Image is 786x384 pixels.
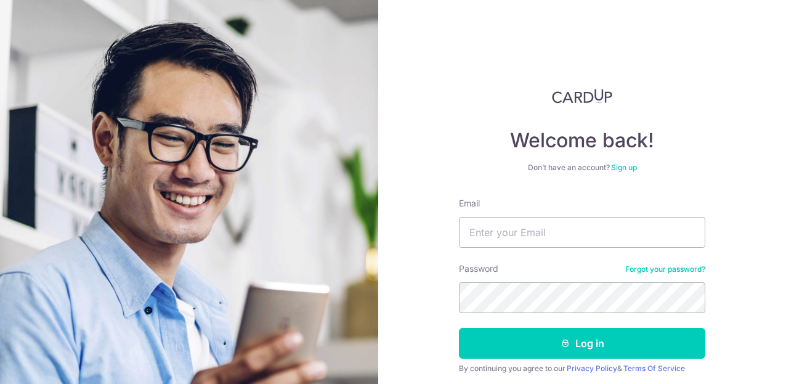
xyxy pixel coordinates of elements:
[625,264,705,274] a: Forgot your password?
[459,163,705,173] div: Don’t have an account?
[552,89,612,104] img: CardUp Logo
[567,364,617,373] a: Privacy Policy
[459,217,705,248] input: Enter your Email
[459,128,705,153] h4: Welcome back!
[623,364,685,373] a: Terms Of Service
[459,364,705,374] div: By continuing you agree to our &
[459,197,480,210] label: Email
[459,263,498,275] label: Password
[611,163,637,172] a: Sign up
[459,328,705,359] button: Log in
